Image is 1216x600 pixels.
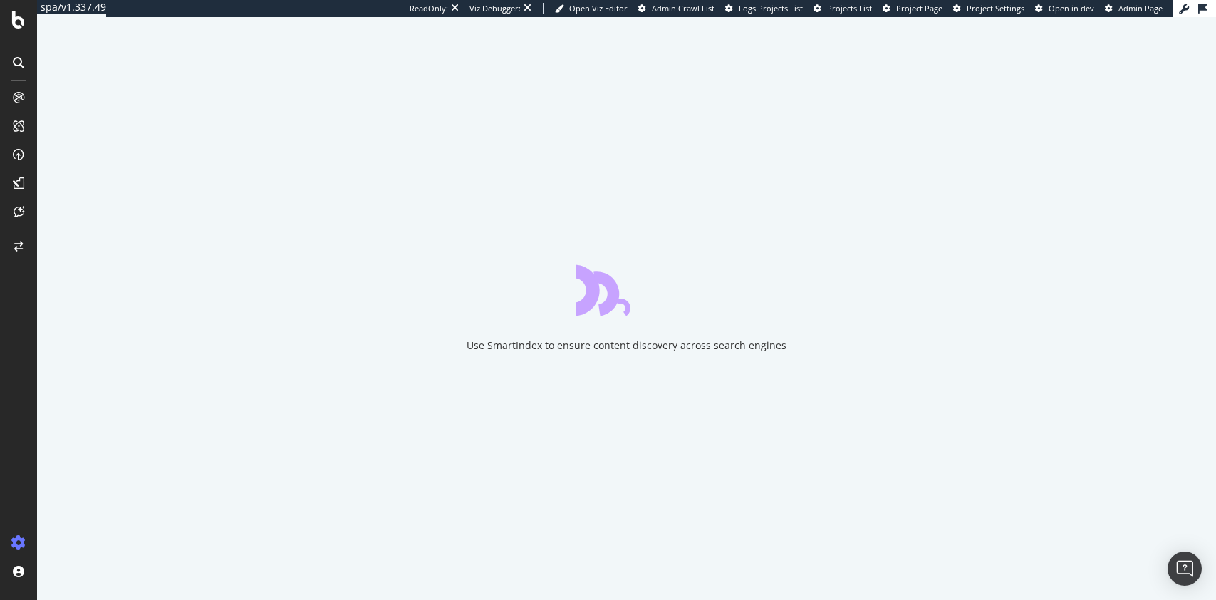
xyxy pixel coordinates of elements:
[1118,3,1163,14] span: Admin Page
[896,3,942,14] span: Project Page
[883,3,942,14] a: Project Page
[1049,3,1094,14] span: Open in dev
[1168,552,1202,586] div: Open Intercom Messenger
[739,3,803,14] span: Logs Projects List
[953,3,1024,14] a: Project Settings
[410,3,448,14] div: ReadOnly:
[638,3,714,14] a: Admin Crawl List
[652,3,714,14] span: Admin Crawl List
[827,3,872,14] span: Projects List
[1105,3,1163,14] a: Admin Page
[1035,3,1094,14] a: Open in dev
[814,3,872,14] a: Projects List
[967,3,1024,14] span: Project Settings
[725,3,803,14] a: Logs Projects List
[555,3,628,14] a: Open Viz Editor
[467,338,786,353] div: Use SmartIndex to ensure content discovery across search engines
[469,3,521,14] div: Viz Debugger:
[569,3,628,14] span: Open Viz Editor
[576,264,678,316] div: animation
